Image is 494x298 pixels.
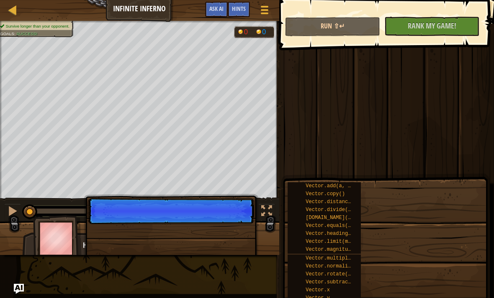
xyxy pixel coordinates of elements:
span: Vector.divide(n) [306,207,354,213]
span: Success! [16,31,37,36]
span: Survive longer than your opponent. [5,24,69,28]
span: Vector.normalize() [306,263,360,269]
span: : [14,31,16,36]
span: Vector.rotate(...) [306,271,360,277]
button: Toggle fullscreen [258,204,275,221]
button: Show game menu [254,2,275,21]
span: Rank My Game! [408,20,456,31]
span: Vector.subtract(a, b) [306,279,369,285]
button: ⌘ + P: Pause [4,204,21,221]
span: Vector.magnitude() [306,247,360,252]
div: 0 [262,29,270,36]
span: Ask AI [209,5,224,13]
button: Ask AI [205,2,228,17]
span: Vector.distance(other) [306,199,372,205]
span: Vector.heading() [306,231,354,237]
div: 0 [244,29,252,36]
span: Vector.equals(other) [306,223,366,229]
span: Vector.copy() [306,191,345,197]
div: Hero [83,240,248,251]
span: Vector.x [306,287,330,293]
button: Ask AI [14,284,24,294]
span: Vector.add(a, b) [306,183,354,189]
img: thang_avatar_frame.png [33,215,82,262]
span: [DOMAIN_NAME](other) [306,215,366,221]
button: Rank My Game! [384,17,479,36]
button: Run ⇧↵ [285,17,380,36]
span: Vector.multiply(n) [306,255,360,261]
div: Team 'humans' has 0 gold. Team 'ogres' has 0 gold. [234,26,274,38]
span: Hints [232,5,246,13]
span: Vector.limit(max) [306,239,357,245]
